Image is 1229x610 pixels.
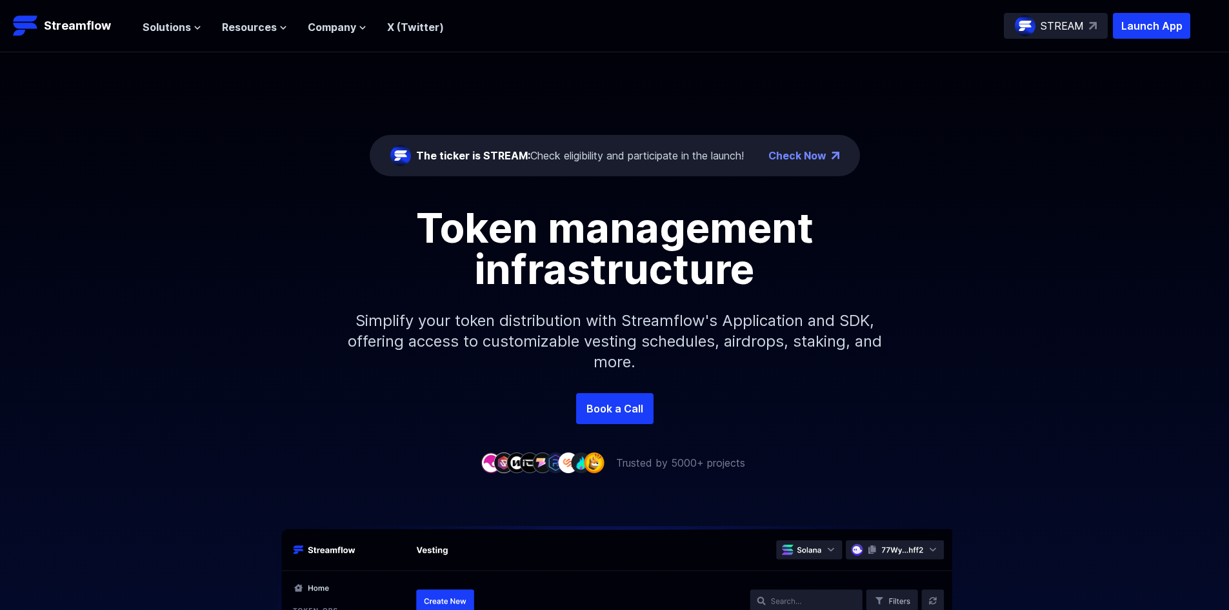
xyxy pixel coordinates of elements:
p: Trusted by 5000+ projects [616,455,745,471]
span: Solutions [143,19,191,35]
img: streamflow-logo-circle.png [390,145,411,166]
p: STREAM [1041,18,1084,34]
span: Company [308,19,356,35]
img: company-7 [558,452,579,473]
img: company-6 [545,452,566,473]
button: Company [308,19,366,35]
span: Resources [222,19,277,35]
img: company-8 [571,452,592,473]
img: company-2 [494,452,514,473]
img: company-5 [532,452,553,473]
button: Launch App [1113,13,1190,39]
img: company-4 [519,452,540,473]
img: company-9 [584,452,605,473]
button: Solutions [143,19,201,35]
img: Streamflow Logo [13,13,39,39]
a: X (Twitter) [387,21,444,34]
h1: Token management infrastructure [325,207,905,290]
p: Streamflow [44,17,111,35]
a: Streamflow [13,13,130,39]
button: Resources [222,19,287,35]
img: top-right-arrow.svg [1089,22,1097,30]
img: streamflow-logo-circle.png [1015,15,1035,36]
a: Book a Call [576,393,654,424]
img: company-1 [481,452,501,473]
img: top-right-arrow.png [832,152,839,159]
div: Check eligibility and participate in the launch! [416,148,744,163]
span: The ticker is STREAM: [416,149,530,162]
a: Check Now [768,148,826,163]
p: Simplify your token distribution with Streamflow's Application and SDK, offering access to custom... [337,290,892,393]
a: STREAM [1004,13,1108,39]
img: company-3 [506,452,527,473]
